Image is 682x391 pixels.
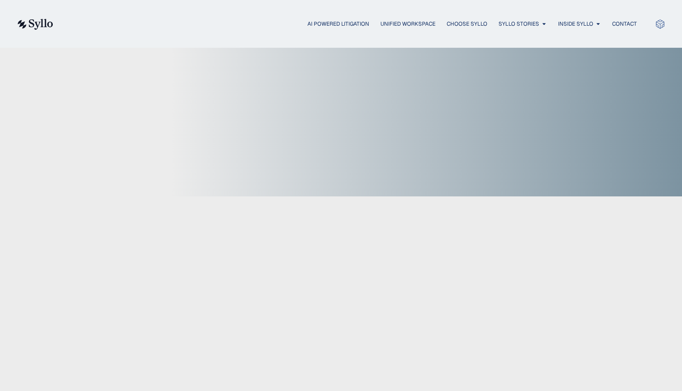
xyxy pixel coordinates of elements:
a: Syllo Stories [499,20,539,28]
a: Unified Workspace [380,20,435,28]
a: Contact [612,20,637,28]
nav: Menu [71,20,637,28]
a: Choose Syllo [447,20,487,28]
div: Menu Toggle [71,20,637,28]
img: syllo [16,19,53,30]
a: Inside Syllo [558,20,593,28]
a: AI Powered Litigation [307,20,369,28]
